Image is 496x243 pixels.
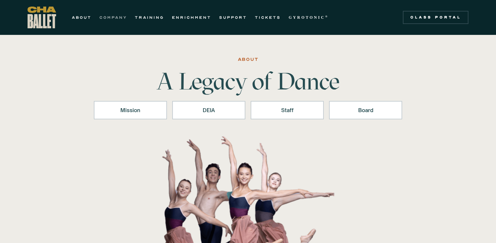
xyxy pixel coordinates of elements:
[329,101,402,119] a: Board
[219,13,247,21] a: SUPPORT
[146,69,350,93] h1: A Legacy of Dance
[172,101,245,119] a: DEIA
[338,106,394,114] div: Board
[94,101,167,119] a: Mission
[289,13,329,21] a: GYROTONIC®
[403,11,468,24] a: Class Portal
[135,13,164,21] a: TRAINING
[28,7,56,28] a: home
[251,101,324,119] a: Staff
[172,13,211,21] a: ENRICHMENT
[102,106,158,114] div: Mission
[259,106,315,114] div: Staff
[407,15,465,20] div: Class Portal
[99,13,127,21] a: COMPANY
[72,13,92,21] a: ABOUT
[289,15,325,20] strong: GYROTONIC
[255,13,281,21] a: TICKETS
[238,56,258,63] div: ABOUT
[325,15,329,18] sup: ®
[181,106,237,114] div: DEIA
